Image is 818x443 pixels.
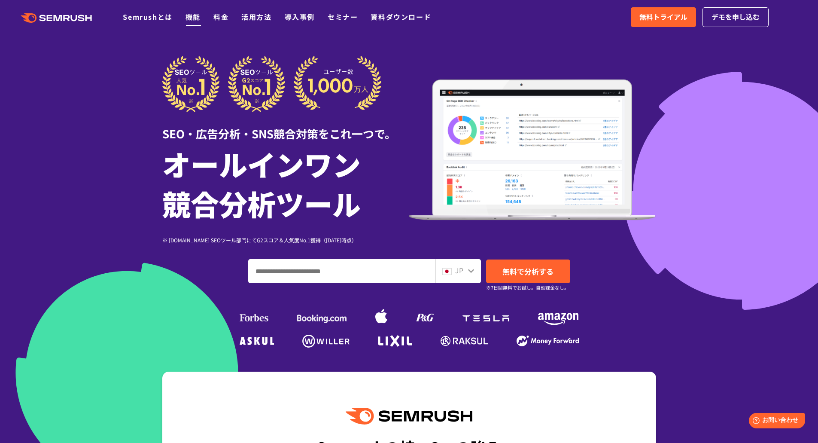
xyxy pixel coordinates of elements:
span: デモを申し込む [712,12,760,23]
a: 無料トライアル [631,7,696,27]
span: 無料で分析する [502,266,553,277]
input: ドメイン、キーワードまたはURLを入力してください [249,260,435,283]
a: 料金 [213,12,228,22]
a: 無料で分析する [486,260,570,283]
span: 無料トライアル [639,12,687,23]
a: Semrushとは [123,12,172,22]
iframe: Help widget launcher [742,409,809,434]
a: 活用方法 [241,12,271,22]
div: ※ [DOMAIN_NAME] SEOツール部門にてG2スコア＆人気度No.1獲得（[DATE]時点） [162,236,409,244]
a: 機能 [185,12,201,22]
small: ※7日間無料でお試し。自動課金なし。 [486,284,569,292]
div: SEO・広告分析・SNS競合対策をこれ一つで。 [162,112,409,142]
a: 資料ダウンロード [371,12,431,22]
span: JP [455,265,463,275]
a: デモを申し込む [702,7,769,27]
a: セミナー [328,12,358,22]
img: Semrush [346,408,472,425]
h1: オールインワン 競合分析ツール [162,144,409,223]
a: 導入事例 [285,12,315,22]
